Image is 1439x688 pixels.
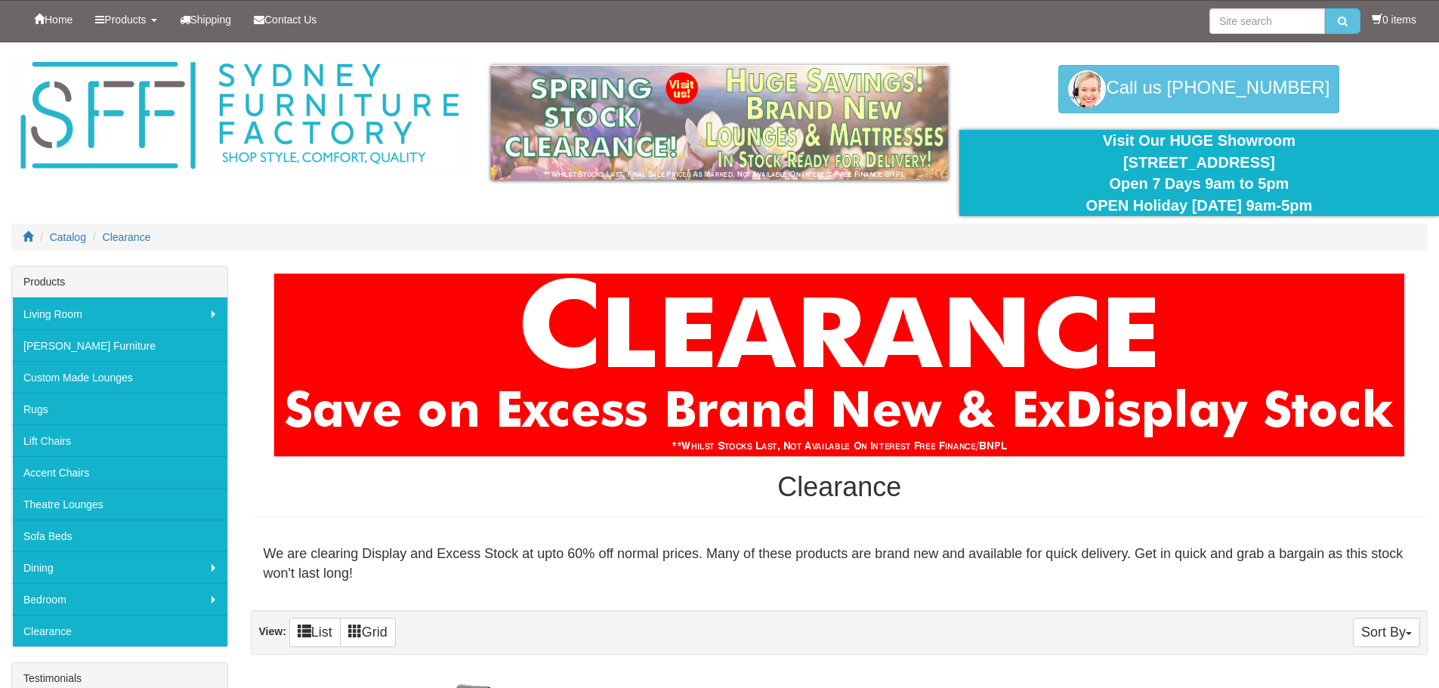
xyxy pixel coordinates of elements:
[12,298,227,329] a: Living Room
[1353,618,1420,647] button: Sort By
[258,625,286,637] strong: View:
[50,231,86,243] a: Catalog
[12,456,227,488] a: Accent Chairs
[23,1,84,39] a: Home
[1209,8,1325,34] input: Site search
[104,14,146,26] span: Products
[168,1,243,39] a: Shipping
[12,329,227,361] a: [PERSON_NAME] Furniture
[242,1,328,39] a: Contact Us
[251,472,1428,502] h1: Clearance
[84,1,168,39] a: Products
[289,618,341,647] a: List
[12,424,227,456] a: Lift Chairs
[340,618,396,647] a: Grid
[190,14,232,26] span: Shipping
[12,615,227,646] a: Clearance
[12,583,227,615] a: Bedroom
[971,130,1428,216] div: Visit Our HUGE Showroom [STREET_ADDRESS] Open 7 Days 9am to 5pm OPEN Holiday [DATE] 9am-5pm
[45,14,73,26] span: Home
[13,57,466,174] img: Sydney Furniture Factory
[12,361,227,393] a: Custom Made Lounges
[103,231,151,243] a: Clearance
[12,393,227,424] a: Rugs
[491,65,948,180] img: spring-sale.gif
[12,551,227,583] a: Dining
[251,532,1428,595] div: We are clearing Display and Excess Stock at upto 60% off normal prices. Many of these products ar...
[1372,12,1416,27] li: 0 items
[264,14,317,26] span: Contact Us
[273,273,1405,457] img: Clearance
[12,520,227,551] a: Sofa Beds
[12,488,227,520] a: Theatre Lounges
[12,267,227,298] div: Products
